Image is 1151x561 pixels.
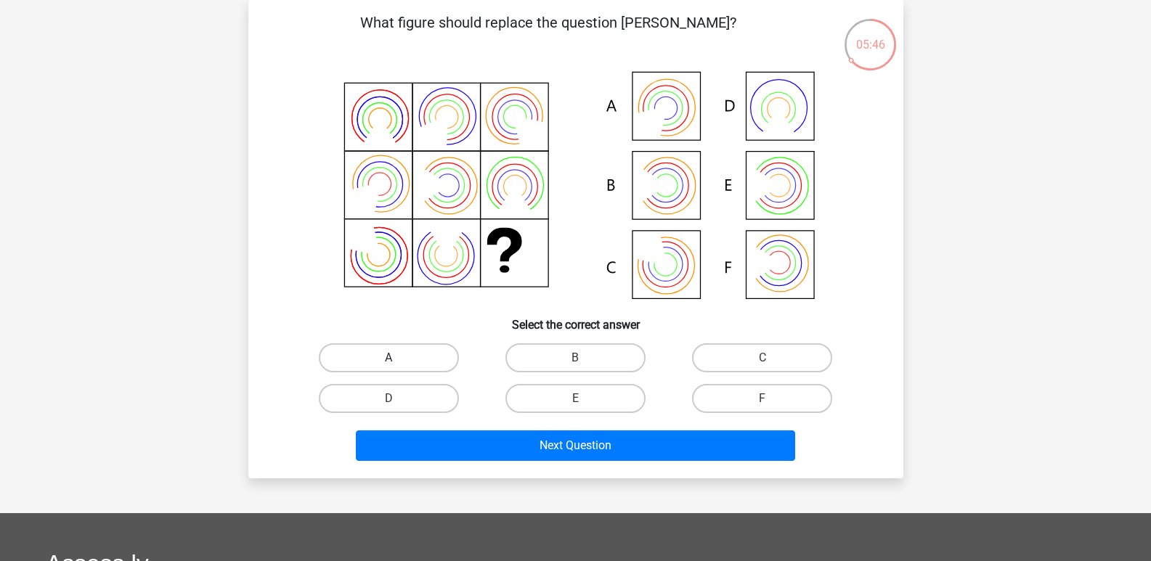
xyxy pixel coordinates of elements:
[319,384,459,413] label: D
[505,343,646,372] label: B
[692,384,832,413] label: F
[272,306,880,332] h6: Select the correct answer
[319,343,459,372] label: A
[272,12,826,55] p: What figure should replace the question [PERSON_NAME]?
[505,384,646,413] label: E
[692,343,832,372] label: C
[843,17,898,54] div: 05:46
[356,430,795,461] button: Next Question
